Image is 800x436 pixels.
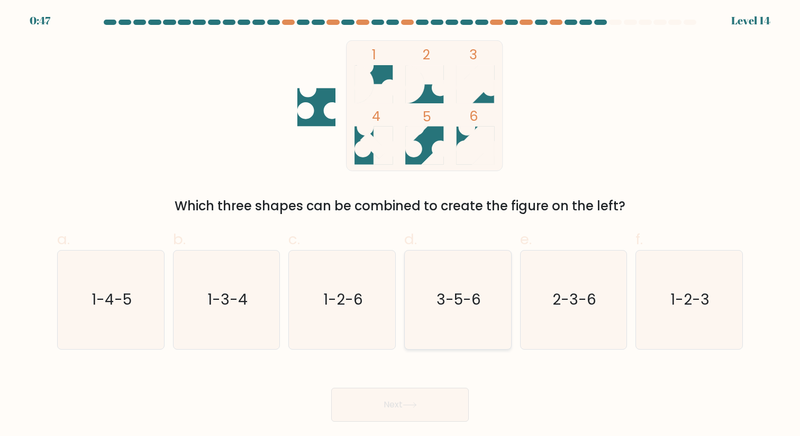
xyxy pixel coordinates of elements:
tspan: 1 [372,45,376,64]
div: Level 14 [731,13,770,29]
text: 1-2-3 [670,289,710,310]
span: b. [173,229,186,250]
text: 1-4-5 [92,289,132,310]
tspan: 5 [423,107,431,126]
div: Which three shapes can be combined to create the figure on the left? [63,197,737,216]
span: e. [520,229,532,250]
button: Next [331,388,469,422]
tspan: 6 [469,106,478,126]
tspan: 3 [469,45,477,64]
text: 2-3-6 [552,289,596,310]
span: c. [288,229,300,250]
span: d. [404,229,417,250]
text: 3-5-6 [437,289,481,310]
tspan: 4 [372,106,380,126]
text: 1-2-6 [323,289,363,310]
div: 0:47 [30,13,50,29]
span: f. [635,229,643,250]
span: a. [57,229,70,250]
tspan: 2 [423,45,430,64]
text: 1-3-4 [207,289,248,310]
